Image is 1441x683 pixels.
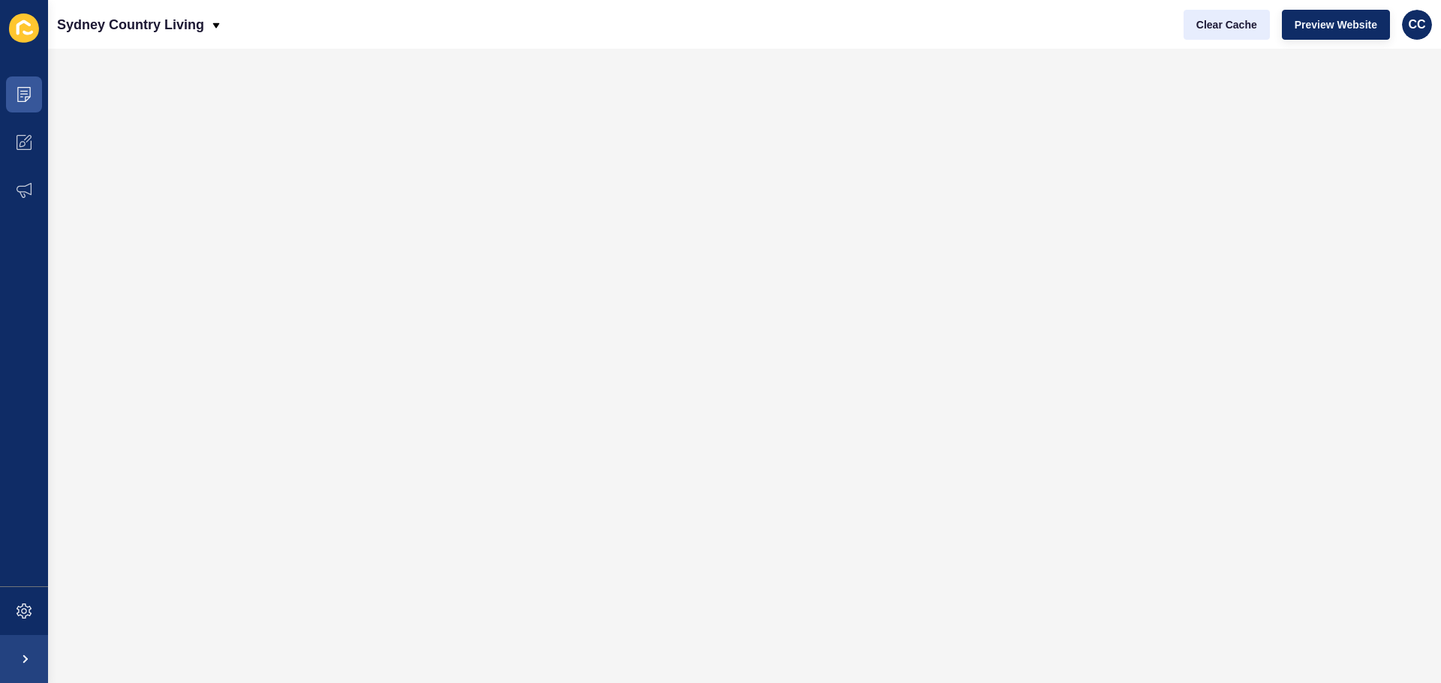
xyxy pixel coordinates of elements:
span: Clear Cache [1196,17,1257,32]
button: Clear Cache [1184,10,1270,40]
span: CC [1408,17,1425,32]
button: Preview Website [1282,10,1390,40]
p: Sydney Country Living [57,6,204,43]
span: Preview Website [1295,17,1377,32]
